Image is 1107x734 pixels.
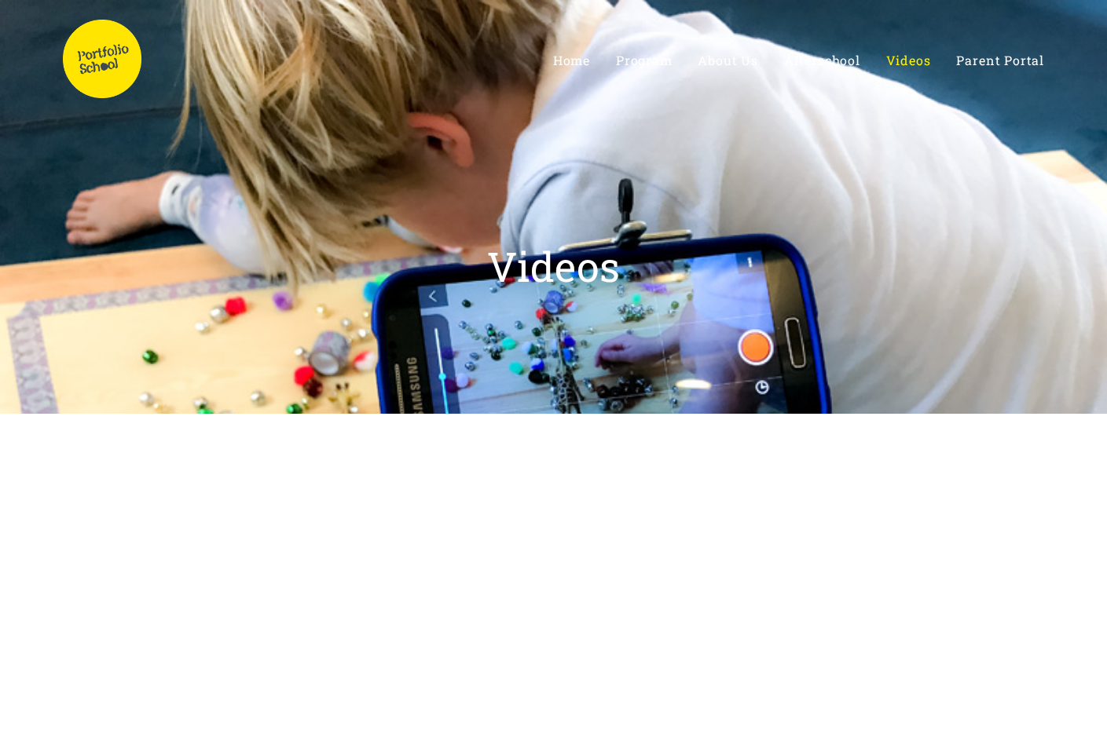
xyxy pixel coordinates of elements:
[698,52,757,68] span: About Us
[616,52,673,68] span: Program
[886,53,931,68] a: Videos
[63,20,141,98] img: Portfolio School
[784,52,860,68] span: Afterschool
[956,53,1044,68] a: Parent Portal
[784,53,860,68] a: Afterschool
[553,52,590,68] span: Home
[956,52,1044,68] span: Parent Portal
[553,53,590,68] a: Home
[886,52,931,68] span: Videos
[487,246,620,287] h1: Videos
